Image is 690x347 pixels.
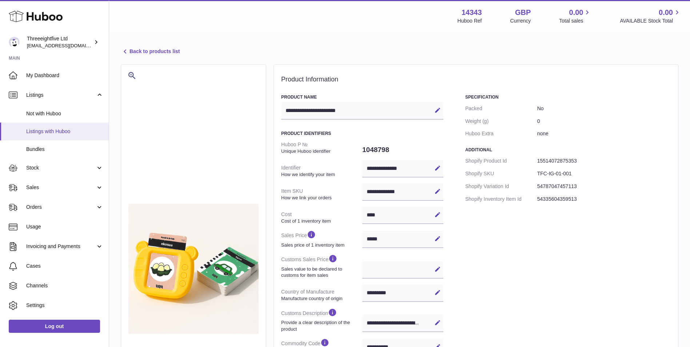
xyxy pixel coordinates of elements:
[281,251,362,281] dt: Customs Sales Price
[281,138,362,157] dt: Huboo P №
[281,185,362,204] dt: Item SKU
[537,127,671,140] dd: none
[559,17,591,24] span: Total sales
[281,148,360,155] strong: Unique Huboo identifier
[281,161,362,180] dt: Identifier
[281,319,360,332] strong: Provide a clear description of the product
[9,37,20,48] img: internalAdmin-14343@internal.huboo.com
[26,110,103,117] span: Not with Huboo
[465,102,537,115] dt: Packed
[281,227,362,251] dt: Sales Price
[559,8,591,24] a: 0.00 Total sales
[281,171,360,178] strong: How we identify your item
[281,195,360,201] strong: How we link your orders
[515,8,531,17] strong: GBP
[281,76,671,84] h2: Product Information
[121,47,180,56] a: Back to products list
[362,142,443,157] dd: 1048798
[26,146,103,153] span: Bundles
[26,92,96,99] span: Listings
[465,115,537,128] dt: Weight (g)
[465,180,537,193] dt: Shopify Variation Id
[281,94,443,100] h3: Product Name
[537,167,671,180] dd: TFC-IG-01-001
[9,320,100,333] a: Log out
[620,8,681,24] a: 0.00 AVAILABLE Stock Total
[465,193,537,206] dt: Shopify Inventory Item Id
[537,115,671,128] dd: 0
[26,263,103,270] span: Cases
[281,286,362,304] dt: Country of Manufacture
[281,242,360,248] strong: Sales price of 1 inventory item
[659,8,673,17] span: 0.00
[26,223,103,230] span: Usage
[510,17,531,24] div: Currency
[281,295,360,302] strong: Manufacture country of origin
[537,193,671,206] dd: 54335604359513
[281,266,360,279] strong: Sales value to be declared to customs for item sales
[26,184,96,191] span: Sales
[537,102,671,115] dd: No
[26,128,103,135] span: Listings with Huboo
[27,35,92,49] div: Threeeightfive Ltd
[465,155,537,167] dt: Shopify Product Id
[26,72,103,79] span: My Dashboard
[462,8,482,17] strong: 14343
[465,147,671,153] h3: Additional
[620,17,681,24] span: AVAILABLE Stock Total
[465,167,537,180] dt: Shopify SKU
[128,204,259,334] img: Twi_Talking_Flashcards.jpg
[26,204,96,211] span: Orders
[537,155,671,167] dd: 15514072875353
[26,164,96,171] span: Stock
[569,8,583,17] span: 0.00
[26,243,96,250] span: Invoicing and Payments
[458,17,482,24] div: Huboo Ref
[281,305,362,335] dt: Customs Description
[281,131,443,136] h3: Product Identifiers
[537,180,671,193] dd: 54787047457113
[26,302,103,309] span: Settings
[465,127,537,140] dt: Huboo Extra
[281,218,360,224] strong: Cost of 1 inventory item
[27,43,107,48] span: [EMAIL_ADDRESS][DOMAIN_NAME]
[26,282,103,289] span: Channels
[465,94,671,100] h3: Specification
[281,208,362,227] dt: Cost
